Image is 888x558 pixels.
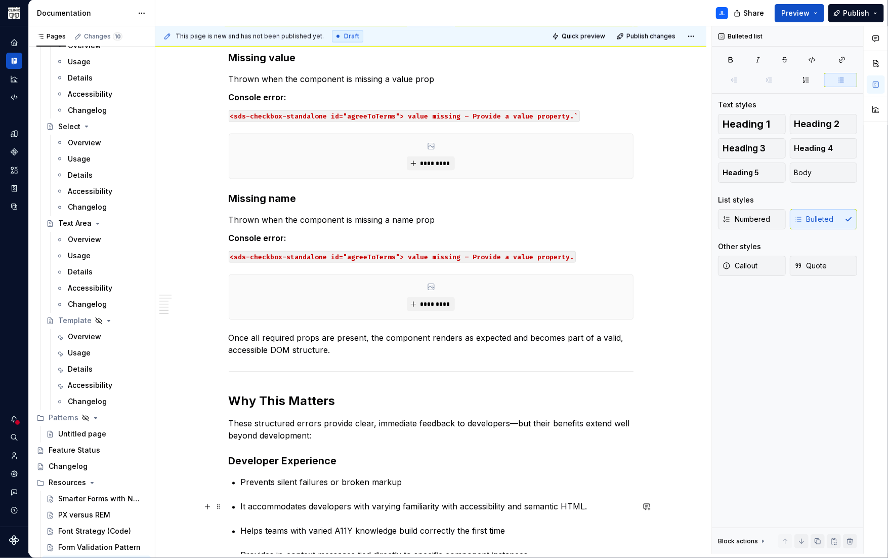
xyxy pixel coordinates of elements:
div: Resources [49,478,86,488]
h3: Developer Experience [229,454,633,468]
p: It accommodates developers with varying familiarity with accessibility and semantic HTML. [241,501,633,513]
p: Once all required props are present, the component renders as expected and becomes part of a vali... [229,332,633,356]
a: Invite team [6,448,22,464]
a: Form Validation Pattern [42,540,151,556]
span: This page is new and has not been published yet. [176,32,324,41]
button: Quote [790,256,858,276]
div: Form Validation Pattern [58,543,141,553]
div: Assets [6,162,22,178]
p: These structured errors provide clear, immediate feedback to developers—but their benefits extend... [229,418,633,442]
a: Accessibility [52,378,151,394]
span: 10 [113,32,122,41]
div: Details [68,73,93,83]
a: Code automation [6,89,22,105]
button: Notifications [6,411,22,427]
span: Publish [843,8,869,18]
div: PX versus REM [58,510,110,521]
div: Accessibility [68,381,112,391]
button: Heading 4 [790,138,858,158]
a: Usage [52,248,151,264]
div: Changes [84,32,122,41]
strong: Console error: [229,233,287,243]
strong: Why This Matters [229,394,335,409]
span: Preview [781,8,810,18]
span: Callout [723,261,757,271]
svg: Supernova Logo [9,535,19,545]
a: Data sources [6,198,22,215]
div: Patterns [49,413,78,423]
strong: Missing value [229,52,296,64]
a: Documentation [6,53,22,69]
button: Search ⌘K [6,429,22,446]
a: Overview [52,329,151,345]
span: Draft [344,32,359,41]
button: Heading 3 [718,138,786,158]
button: Share [729,4,771,22]
div: Other styles [718,242,761,252]
div: Text Area [58,219,92,229]
div: Overview [68,332,101,342]
a: Text Area [42,216,151,232]
button: Contact support [6,484,22,500]
div: Patterns [32,410,151,426]
span: Quick preview [562,32,605,41]
a: Untitled page [42,426,151,443]
button: Publish [828,4,884,22]
a: Analytics [6,71,22,87]
button: Heading 5 [718,163,786,183]
a: Details [52,167,151,183]
code: <sds-checkbox-standalone id="agreeToTerms"> value missing – Provide a value property. [229,251,576,263]
div: Resources [32,475,151,491]
button: Publish changes [614,29,680,44]
a: Usage [52,345,151,362]
div: Usage [68,57,91,67]
div: Usage [68,348,91,358]
code: <sds-checkbox-standalone id="agreeToTerms"> value missing – Provide a value property.` [229,110,580,122]
a: Accessibility [52,86,151,102]
span: Publish changes [626,32,675,41]
a: Accessibility [52,183,151,200]
div: Changelog [49,462,88,472]
div: JL [719,9,725,17]
span: Share [743,8,764,18]
p: Prevents silent failures or broken markup [241,476,633,489]
div: Pages [36,32,66,41]
a: Overview [52,135,151,151]
div: Details [68,170,93,180]
span: Numbered [723,214,770,224]
a: Details [52,70,151,86]
a: Template [42,313,151,329]
div: Text styles [718,100,756,110]
a: Changelog [32,459,151,475]
a: Storybook stories [6,180,22,196]
div: Details [68,365,93,375]
button: Body [790,163,858,183]
a: Details [52,362,151,378]
div: Select [58,122,80,132]
a: Home [6,34,22,51]
div: Font Strategy (Code) [58,527,131,537]
div: Changelog [68,105,107,115]
a: Design tokens [6,126,22,142]
a: Select [42,118,151,135]
a: Usage [52,54,151,70]
div: Usage [68,154,91,164]
div: Accessibility [68,89,112,99]
div: Overview [68,138,101,148]
span: Quote [794,261,827,271]
div: Usage [68,251,91,261]
div: Overview [68,235,101,245]
a: Components [6,144,22,160]
div: Settings [6,466,22,482]
span: Heading 2 [794,119,840,129]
